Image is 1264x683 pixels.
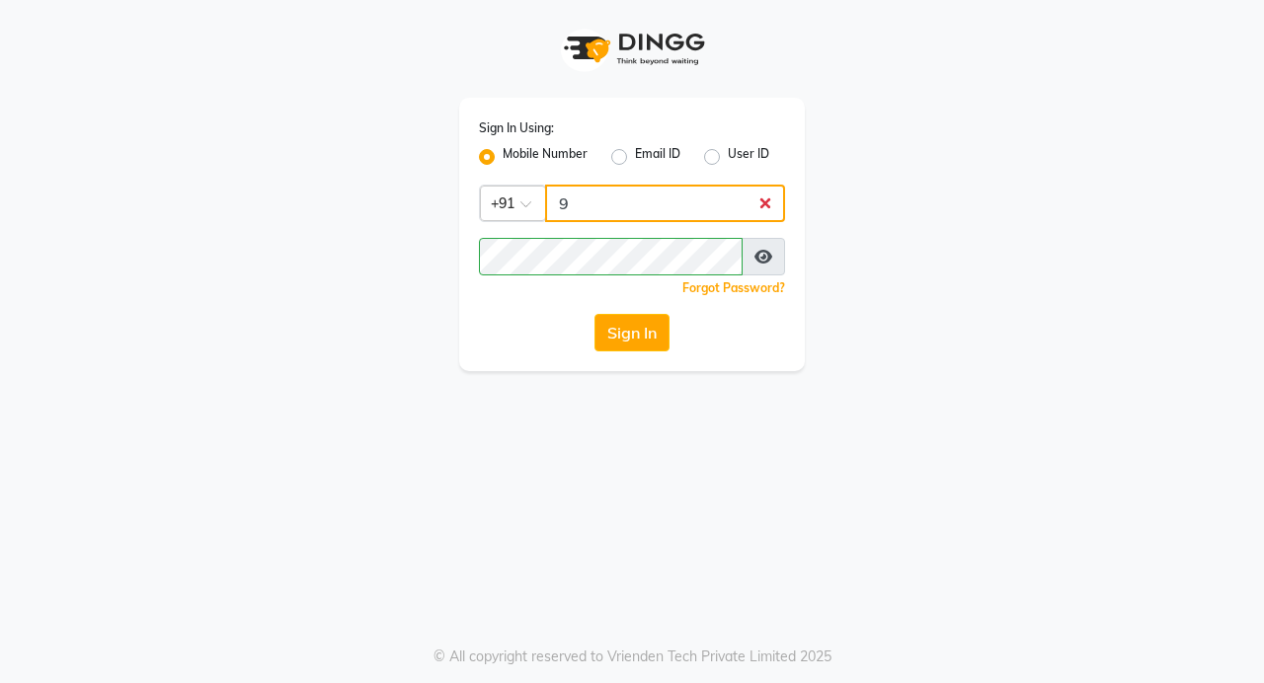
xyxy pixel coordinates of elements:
[635,145,680,169] label: Email ID
[594,314,670,351] button: Sign In
[545,185,785,222] input: Username
[479,238,743,275] input: Username
[728,145,769,169] label: User ID
[682,280,785,295] a: Forgot Password?
[503,145,588,169] label: Mobile Number
[553,20,711,78] img: logo1.svg
[479,119,554,137] label: Sign In Using:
